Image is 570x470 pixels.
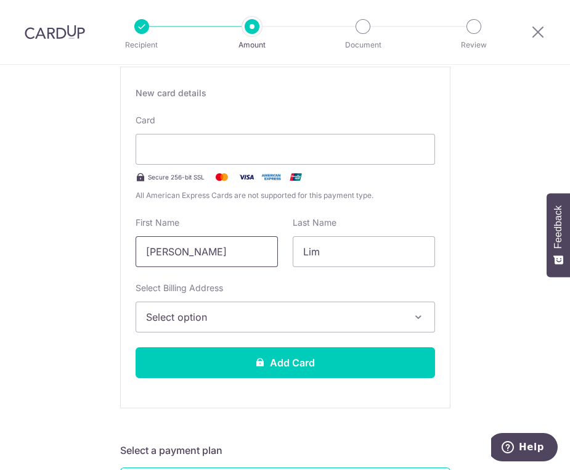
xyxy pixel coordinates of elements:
span: Secure 256-bit SSL [148,172,205,182]
button: Select option [136,302,435,332]
iframe: Opens a widget where you can find more information [491,433,558,464]
iframe: Secure card payment input frame [146,142,425,157]
p: Recipient [107,39,176,51]
img: Mastercard [210,170,234,184]
input: Cardholder First Name [136,236,278,267]
button: Feedback - Show survey [547,193,570,277]
img: CardUp [25,25,85,39]
h5: Select a payment plan [120,443,450,458]
button: Add Card [136,347,435,378]
p: Amount [218,39,287,51]
span: Select option [146,310,402,324]
p: Review [439,39,508,51]
span: Feedback [553,205,564,249]
span: All American Express Cards are not supported for this payment type. [136,189,435,202]
img: .alt.unionpay [283,170,308,184]
div: New card details [136,87,435,99]
img: Visa [234,170,259,184]
p: Document [328,39,397,51]
label: Select Billing Address [136,282,223,294]
img: .alt.amex [259,170,283,184]
input: Cardholder Last Name [293,236,435,267]
label: Last Name [293,216,336,229]
label: First Name [136,216,179,229]
label: Card [136,114,155,126]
